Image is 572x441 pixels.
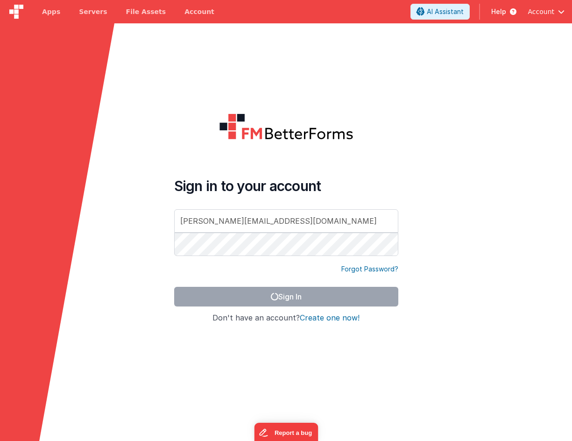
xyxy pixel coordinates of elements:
[42,7,60,16] span: Apps
[126,7,166,16] span: File Assets
[341,264,398,274] a: Forgot Password?
[174,314,398,322] h4: Don't have an account?
[410,4,470,20] button: AI Assistant
[528,7,554,16] span: Account
[174,209,398,233] input: Email Address
[528,7,565,16] button: Account
[300,314,360,322] button: Create one now!
[427,7,464,16] span: AI Assistant
[174,287,398,306] button: Sign In
[79,7,107,16] span: Servers
[174,178,398,194] h4: Sign in to your account
[491,7,506,16] span: Help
